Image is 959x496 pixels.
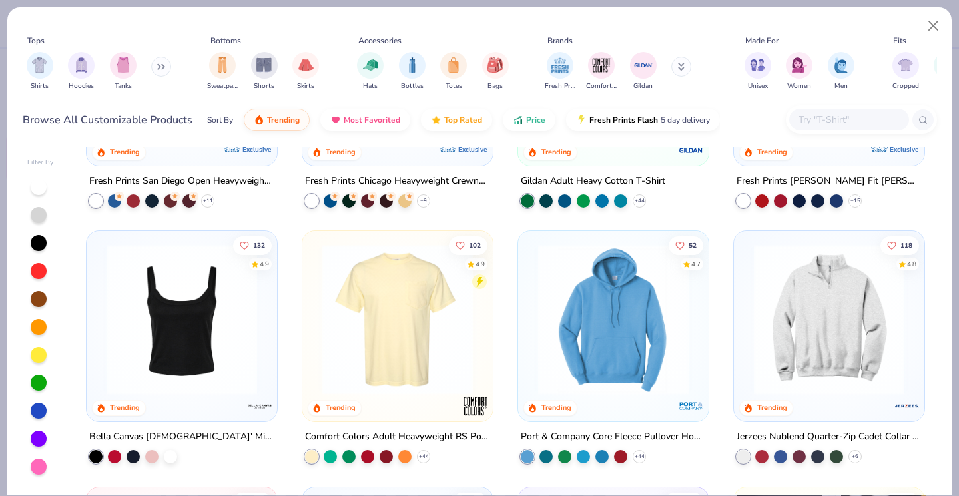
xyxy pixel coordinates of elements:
[576,115,587,125] img: flash.gif
[89,172,274,189] div: Fresh Prints San Diego Open Heavyweight Sweatpants
[344,115,400,125] span: Most Favorited
[401,81,424,91] span: Bottles
[850,196,860,204] span: + 15
[207,52,238,91] button: filter button
[215,57,230,73] img: Sweatpants Image
[634,453,644,461] span: + 44
[431,115,442,125] img: TopRated.gif
[363,57,378,73] img: Hats Image
[405,57,420,73] img: Bottles Image
[589,115,658,125] span: Fresh Prints Flash
[305,172,490,189] div: Fresh Prints Chicago Heavyweight Crewneck
[482,52,509,91] div: filter for Bags
[880,236,919,255] button: Like
[487,57,502,73] img: Bags Image
[678,136,705,163] img: Gildan logo
[297,81,314,91] span: Skirts
[440,52,467,91] button: filter button
[27,52,53,91] div: filter for Shirts
[531,244,695,395] img: 1593a31c-dba5-4ff5-97bf-ef7c6ca295f9
[678,393,705,419] img: Port & Company logo
[633,81,653,91] span: Gildan
[476,260,485,270] div: 4.9
[786,52,812,91] button: filter button
[246,393,273,419] img: Bella + Canvas logo
[482,52,509,91] button: filter button
[691,260,701,270] div: 4.7
[444,115,482,125] span: Top Rated
[254,115,264,125] img: trending.gif
[487,81,503,91] span: Bags
[242,144,271,153] span: Exclusive
[661,113,710,128] span: 5 day delivery
[550,55,570,75] img: Fresh Prints Image
[893,35,906,47] div: Fits
[421,109,492,131] button: Top Rated
[32,57,47,73] img: Shirts Image
[251,52,278,91] div: filter for Shorts
[110,52,137,91] button: filter button
[203,196,213,204] span: + 11
[357,52,384,91] div: filter for Hats
[591,55,611,75] img: Comfort Colors Image
[399,52,426,91] button: filter button
[449,236,487,255] button: Like
[68,52,95,91] div: filter for Hoodies
[566,109,720,131] button: Fresh Prints Flash5 day delivery
[27,35,45,47] div: Tops
[689,242,697,249] span: 52
[786,52,812,91] div: filter for Women
[630,52,657,91] button: filter button
[521,172,665,189] div: Gildan Adult Heavy Cotton T-Shirt
[27,52,53,91] button: filter button
[298,57,314,73] img: Skirts Image
[234,236,272,255] button: Like
[898,57,913,73] img: Cropped Image
[792,57,807,73] img: Women Image
[907,260,916,270] div: 4.8
[633,55,653,75] img: Gildan Image
[586,52,617,91] button: filter button
[305,429,490,445] div: Comfort Colors Adult Heavyweight RS Pocket T-Shirt
[115,81,132,91] span: Tanks
[892,81,919,91] span: Cropped
[630,52,657,91] div: filter for Gildan
[446,81,462,91] span: Totes
[745,52,771,91] button: filter button
[256,57,272,73] img: Shorts Image
[745,52,771,91] div: filter for Unisex
[834,57,848,73] img: Men Image
[89,429,274,445] div: Bella Canvas [DEMOGRAPHIC_DATA]' Micro Ribbed Scoop Tank
[316,244,479,395] img: 284e3bdb-833f-4f21-a3b0-720291adcbd9
[254,242,266,249] span: 132
[207,81,238,91] span: Sweatpants
[900,242,912,249] span: 118
[748,81,768,91] span: Unisex
[68,52,95,91] button: filter button
[545,52,575,91] button: filter button
[358,35,402,47] div: Accessories
[292,52,319,91] button: filter button
[320,109,410,131] button: Most Favorited
[292,52,319,91] div: filter for Skirts
[634,196,644,204] span: + 44
[31,81,49,91] span: Shirts
[892,52,919,91] div: filter for Cropped
[210,35,241,47] div: Bottoms
[737,429,922,445] div: Jerzees Nublend Quarter-Zip Cadet Collar Sweatshirt
[446,57,461,73] img: Totes Image
[889,144,918,153] span: Exclusive
[440,52,467,91] div: filter for Totes
[244,109,310,131] button: Trending
[834,81,848,91] span: Men
[69,81,94,91] span: Hoodies
[462,393,489,419] img: Comfort Colors logo
[526,115,545,125] span: Price
[797,112,900,127] input: Try "T-Shirt"
[750,57,765,73] img: Unisex Image
[27,158,54,168] div: Filter By
[545,81,575,91] span: Fresh Prints
[852,453,858,461] span: + 6
[503,109,555,131] button: Price
[110,52,137,91] div: filter for Tanks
